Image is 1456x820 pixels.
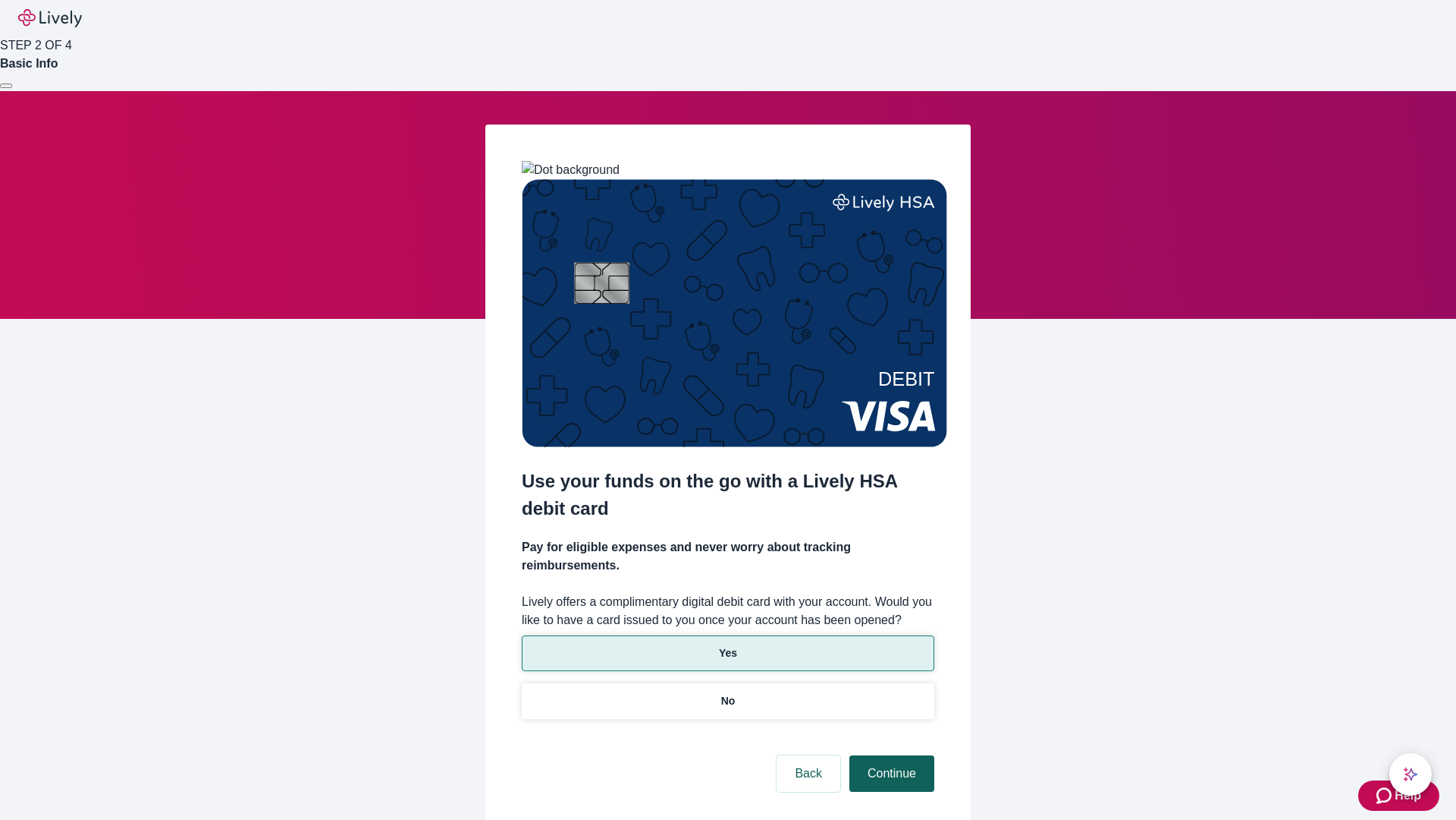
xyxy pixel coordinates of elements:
button: No [522,683,934,719]
button: Yes [522,635,934,671]
img: Dot background [522,161,620,179]
img: Debit card [522,179,947,447]
button: Back [777,755,840,792]
h2: Use your funds on the go with a Lively HSA debit card [522,468,934,522]
p: Yes [719,645,737,661]
img: Lively [18,9,82,27]
svg: Lively AI Assistant [1403,767,1418,782]
button: Zendesk support iconHelp [1358,781,1439,811]
h4: Pay for eligible expenses and never worry about tracking reimbursements. [522,538,934,575]
button: Continue [849,755,934,792]
label: Lively offers a complimentary digital debit card with your account. Would you like to have a card... [522,593,934,629]
p: No [721,693,736,709]
button: chat [1389,753,1432,796]
span: Help [1395,787,1421,805]
svg: Zendesk support icon [1376,787,1395,805]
